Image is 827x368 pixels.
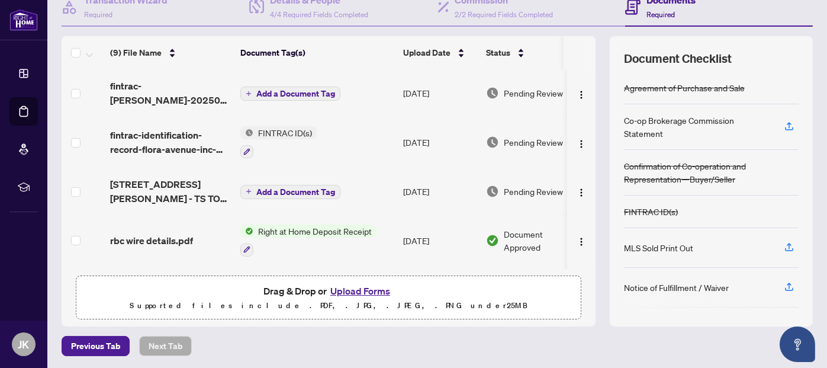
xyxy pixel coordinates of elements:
img: Document Status [486,234,499,247]
span: plus [246,91,252,97]
span: plus [246,188,252,194]
span: 4/4 Required Fields Completed [270,10,368,19]
span: FINTRAC ID(s) [253,126,317,139]
span: Add a Document Tag [256,188,335,196]
button: Previous Tab [62,336,130,356]
button: Next Tab [139,336,192,356]
span: Pending Review [504,87,563,100]
p: Supported files include .PDF, .JPG, .JPEG, .PNG under 25 MB [83,299,574,313]
span: rbc wire details.pdf [110,233,193,248]
div: Confirmation of Co-operation and Representation—Buyer/Seller [624,159,799,185]
span: Required [84,10,112,19]
td: [DATE] [398,266,481,311]
td: [DATE] [398,117,481,168]
span: Document Checklist [624,50,732,67]
span: fintrac-identification-record-flora-avenue-inc-20250930-090432.pdf [110,128,231,156]
span: Status [486,46,510,59]
span: Upload Date [403,46,450,59]
span: fintrac-[PERSON_NAME]-20250930-091033.pdf [110,79,231,107]
span: Drag & Drop or [263,283,394,299]
button: Upload Forms [327,283,394,299]
div: Co-op Brokerage Commission Statement [624,114,770,140]
th: (9) File Name [105,36,236,69]
span: 2/2 Required Fields Completed [455,10,554,19]
button: Add a Document Tag [240,184,340,199]
img: Document Status [486,136,499,149]
button: Logo [572,133,591,152]
th: Document Tag(s) [236,36,398,69]
img: logo [9,9,38,31]
img: Logo [577,188,586,197]
span: Previous Tab [71,337,120,356]
img: Logo [577,139,586,149]
span: JK [18,336,30,353]
span: Right at Home Deposit Receipt [253,225,377,238]
td: [DATE] [398,215,481,266]
span: Document Approved [504,228,577,254]
button: Add a Document Tag [240,87,340,101]
button: Logo [572,182,591,201]
button: Logo [572,84,591,103]
img: Document Status [486,185,499,198]
div: Notice of Fulfillment / Waiver [624,281,729,294]
div: FINTRAC ID(s) [624,205,678,218]
th: Status [481,36,582,69]
button: Logo [572,231,591,250]
th: Upload Date [398,36,481,69]
button: Status IconFINTRAC ID(s) [240,126,317,158]
span: (9) File Name [110,46,162,59]
button: Add a Document Tag [240,185,340,199]
span: Pending Review [504,136,563,149]
img: Logo [577,90,586,100]
span: Required [646,10,675,19]
img: Logo [577,237,586,247]
div: Agreement of Purchase and Sale [624,81,745,94]
td: [DATE] [398,69,481,117]
span: Pending Review [504,185,563,198]
img: Status Icon [240,126,253,139]
span: [STREET_ADDRESS][PERSON_NAME] - TS TO BE REVIEWED.pdf [110,177,231,206]
button: Status IconRight at Home Deposit Receipt [240,225,377,257]
div: MLS Sold Print Out [624,241,693,254]
img: Status Icon [240,225,253,238]
span: Drag & Drop orUpload FormsSupported files include .PDF, .JPG, .JPEG, .PNG under25MB [76,276,581,320]
button: Open asap [780,327,815,362]
img: Document Status [486,87,499,100]
span: Add a Document Tag [256,89,335,98]
td: [DATE] [398,168,481,215]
